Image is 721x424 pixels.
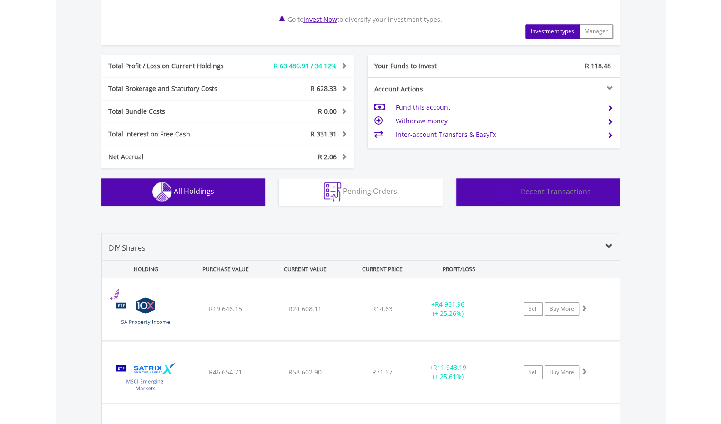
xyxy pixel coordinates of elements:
span: R24 608.11 [288,304,322,313]
div: Net Accrual [101,152,249,162]
div: Your Funds to Invest [368,61,494,71]
img: TFSA.CSPROP.png [106,289,185,338]
span: R 2.06 [318,152,337,161]
div: Total Brokerage and Statutory Costs [101,84,249,93]
a: Sell [524,302,543,316]
span: R 0.00 [318,107,337,116]
div: PURCHASE VALUE [187,261,265,278]
a: Buy More [545,302,579,316]
span: R 118.48 [585,61,611,70]
img: TFSA.STXEMG.png [106,353,185,401]
td: Withdraw money [395,114,600,128]
img: transactions-zar-wht.png [485,182,519,202]
td: Fund this account [395,101,600,114]
a: Sell [524,365,543,379]
div: + (+ 25.61%) [414,363,483,381]
span: R58 602.90 [288,368,322,376]
span: R 628.33 [311,84,337,93]
div: PROFIT/LOSS [420,261,498,278]
div: Total Interest on Free Cash [101,130,249,139]
div: CURRENT VALUE [267,261,344,278]
span: R 63 486.91 / 34.12% [274,61,337,70]
span: R19 646.15 [209,304,242,313]
span: R 331.31 [311,130,337,138]
div: HOLDING [102,261,185,278]
div: Total Profit / Loss on Current Holdings [101,61,249,71]
span: All Holdings [174,186,214,196]
a: Invest Now [303,15,337,24]
button: All Holdings [101,178,265,206]
span: R71.57 [372,368,393,376]
span: R14.63 [372,304,393,313]
img: pending_instructions-wht.png [324,182,341,202]
button: Manager [579,24,613,39]
button: Investment types [525,24,580,39]
td: Inter-account Transfers & EasyFx [395,128,600,141]
span: Recent Transactions [521,186,591,196]
img: holdings-wht.png [152,182,172,202]
div: + (+ 25.26%) [414,300,483,318]
span: DIY Shares [109,243,146,253]
span: R4 961.96 [435,300,464,308]
div: Total Bundle Costs [101,107,249,116]
button: Recent Transactions [456,178,620,206]
span: R11 948.19 [433,363,466,372]
div: Account Actions [368,85,494,94]
button: Pending Orders [279,178,443,206]
span: R46 654.71 [209,368,242,376]
a: Buy More [545,365,579,379]
div: CURRENT PRICE [346,261,418,278]
span: Pending Orders [343,186,397,196]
